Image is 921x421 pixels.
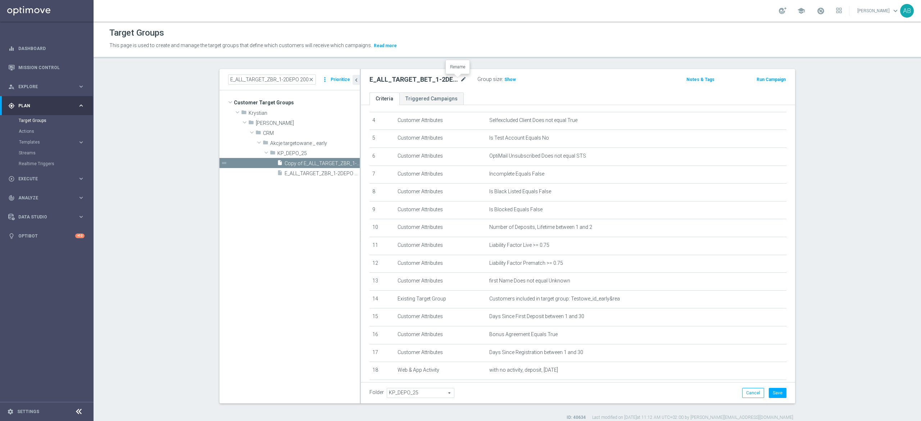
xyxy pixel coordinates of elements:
i: keyboard_arrow_right [78,102,85,109]
div: Analyze [8,195,78,201]
td: Customer Attributes [395,219,486,237]
a: Dashboard [18,39,85,58]
a: Streams [19,150,75,156]
button: Save [769,388,786,398]
span: Bonus Agreement Equals True [489,331,558,338]
td: Existing Target Group [395,290,486,308]
button: lightbulb Optibot +10 [8,233,85,239]
h1: Target Groups [109,28,164,38]
i: folder [255,130,261,138]
td: 5 [369,130,395,148]
span: KP_DEPO_25 [277,150,360,157]
label: Last modified on [DATE] at 11:12 AM UTC+02:00 by [PERSON_NAME][EMAIL_ADDRESS][DOMAIN_NAME] [592,415,793,421]
td: 7 [369,166,395,184]
button: track_changes Analyze keyboard_arrow_right [8,195,85,201]
td: Customer Attributes [395,112,486,130]
td: 16 [369,326,395,344]
span: Days Since First Deposit between 1 and 30 [489,313,584,320]
span: Customer Target Groups [234,98,360,108]
span: Is Blocked Equals False [489,207,543,213]
div: Data Studio [8,214,78,220]
i: gps_fixed [8,103,15,109]
label: Group size [477,76,502,82]
span: keyboard_arrow_down [891,7,899,15]
button: play_circle_outline Execute keyboard_arrow_right [8,176,85,182]
td: Customer Attributes [395,344,486,362]
span: Copy of E_ALL_TARGET_ZBR_1-2DEPO 200 PLN PREV MONTH_180825 [285,160,360,167]
span: Execute [18,177,78,181]
td: Customer Attributes [395,201,486,219]
div: +10 [75,234,85,238]
div: gps_fixed Plan keyboard_arrow_right [8,103,85,109]
i: track_changes [8,195,15,201]
td: 11 [369,237,395,255]
span: Krystian [249,110,360,116]
i: mode_edit [460,75,467,84]
div: AB [900,4,914,18]
span: Is Black Listed Equals False [489,189,551,195]
div: Data Studio keyboard_arrow_right [8,214,85,220]
span: school [797,7,805,15]
button: Notes & Tags [686,76,715,83]
i: keyboard_arrow_right [78,175,85,182]
span: Data Studio [18,215,78,219]
span: Days Since Registration between 1 and 30 [489,349,583,356]
td: 12 [369,255,395,273]
span: Selfexcluded Client Does not equal True [489,117,577,123]
i: insert_drive_file [277,170,283,178]
i: folder [248,119,254,128]
i: keyboard_arrow_right [78,194,85,201]
td: Web & App Activity [395,362,486,380]
span: Customers included in target group: Testowe_id_early&rea [489,296,620,302]
td: 17 [369,344,395,362]
span: Incomplete Equals False [489,171,544,177]
td: Customer Attributes [395,166,486,184]
div: Realtime Triggers [19,158,93,169]
a: Realtime Triggers [19,161,75,167]
td: 13 [369,273,395,291]
button: person_search Explore keyboard_arrow_right [8,84,85,90]
div: Dashboard [8,39,85,58]
div: Templates [19,140,78,144]
a: [PERSON_NAME]keyboard_arrow_down [857,5,900,16]
span: Show [504,77,516,82]
td: 15 [369,308,395,326]
i: keyboard_arrow_right [78,139,85,146]
div: Explore [8,83,78,90]
i: play_circle_outline [8,176,15,182]
i: lightbulb [8,233,15,239]
div: Streams [19,148,93,158]
td: Customer Attributes [395,130,486,148]
span: Liability Factor Live >= 0.75 [489,242,549,248]
a: Mission Control [18,58,85,77]
div: equalizer Dashboard [8,46,85,51]
span: Explore [18,85,78,89]
a: Settings [17,409,39,414]
div: Execute [8,176,78,182]
span: E_ALL_TARGET_ZBR_1-2DEPO 200 PLN PREV MONTH_180825 [285,171,360,177]
button: Mission Control [8,65,85,71]
span: OptiMail Unsubscribed Does not equal STS [489,153,586,159]
span: Akcje targetowane _ early [270,140,360,146]
td: 8 [369,184,395,202]
div: Actions [19,126,93,137]
label: ID: 40634 [567,415,586,421]
span: close [308,77,314,82]
td: Customer Attributes [395,380,486,398]
div: Plan [8,103,78,109]
button: Templates keyboard_arrow_right [19,139,85,145]
i: person_search [8,83,15,90]
div: Optibot [8,226,85,245]
td: 14 [369,290,395,308]
td: 6 [369,148,395,166]
td: Customer Attributes [395,255,486,273]
td: 4 [369,112,395,130]
i: more_vert [321,74,328,85]
button: Prioritize [330,75,351,85]
span: Liability Factor Prematch >= 0.75 [489,260,563,266]
a: Optibot [18,226,75,245]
